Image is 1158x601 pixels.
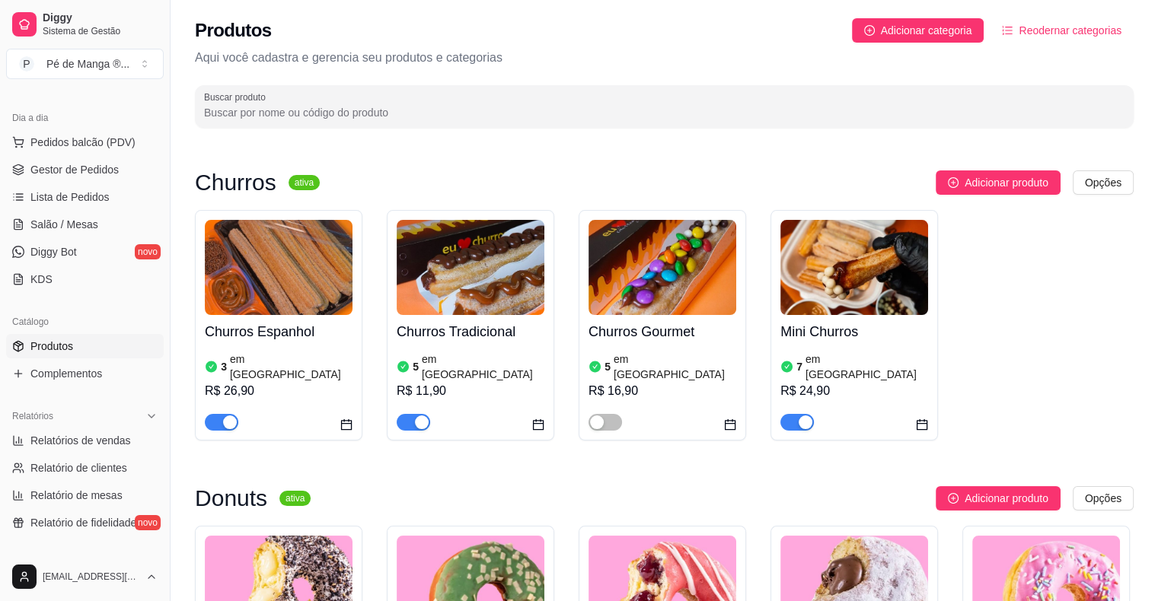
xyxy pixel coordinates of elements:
[6,157,164,182] a: Gestor de Pedidos
[605,359,611,374] article: 5
[43,25,158,37] span: Sistema de Gestão
[805,351,928,382] article: em [GEOGRAPHIC_DATA]
[6,483,164,507] a: Relatório de mesas
[43,11,158,25] span: Diggy
[916,418,928,431] span: calendar
[948,493,959,504] span: plus-circle
[30,162,119,177] span: Gestor de Pedidos
[204,105,1125,120] input: Buscar produto
[852,18,984,43] button: Adicionar categoria
[6,428,164,453] a: Relatórios de vendas
[30,189,110,205] span: Lista de Pedidos
[1073,486,1134,510] button: Opções
[6,334,164,358] a: Produtos
[397,321,544,342] h4: Churros Tradicional
[397,382,544,400] div: R$ 11,90
[6,361,164,386] a: Complementos
[6,510,164,535] a: Relatório de fidelidadenovo
[43,571,139,583] span: [EMAIL_ADDRESS][DOMAIN_NAME]
[19,56,34,72] span: P
[589,220,736,315] img: product-image
[30,272,53,287] span: KDS
[12,410,53,422] span: Relatórios
[6,185,164,209] a: Lista de Pedidos
[30,433,131,448] span: Relatórios de vendas
[6,267,164,291] a: KDS
[724,418,736,431] span: calendar
[46,56,129,72] div: Pé de Manga ® ...
[1085,174,1121,191] span: Opções
[6,240,164,264] a: Diggy Botnovo
[1085,490,1121,507] span: Opções
[965,174,1048,191] span: Adicionar produto
[397,220,544,315] img: product-image
[422,351,544,382] article: em [GEOGRAPHIC_DATA]
[780,321,928,342] h4: Mini Churros
[30,515,136,530] span: Relatório de fidelidade
[204,91,271,103] label: Buscar produto
[195,173,276,192] h3: Churros
[796,359,802,374] article: 7
[1019,22,1121,39] span: Reodernar categorias
[6,212,164,237] a: Salão / Mesas
[614,351,736,382] article: em [GEOGRAPHIC_DATA]
[30,244,77,259] span: Diggy Bot
[30,339,73,354] span: Produtos
[413,359,419,374] article: 5
[205,220,353,315] img: product-image
[936,486,1061,510] button: Adicionar produto
[780,220,928,315] img: product-image
[936,170,1061,195] button: Adicionar produto
[230,351,353,382] article: em [GEOGRAPHIC_DATA]
[6,310,164,334] div: Catálogo
[195,49,1134,67] p: Aqui você cadastra e gerencia seu produtos e categorias
[881,22,972,39] span: Adicionar categoria
[532,418,544,431] span: calendar
[205,321,353,342] h4: Churros Espanhol
[195,18,272,43] h2: Produtos
[195,489,267,507] h3: Donuts
[965,490,1048,507] span: Adicionar produto
[6,49,164,79] button: Select a team
[864,25,875,36] span: plus-circle
[30,217,98,232] span: Salão / Mesas
[589,382,736,400] div: R$ 16,90
[1073,170,1134,195] button: Opções
[30,460,127,475] span: Relatório de clientes
[279,491,311,506] sup: ativa
[30,366,102,381] span: Complementos
[205,382,353,400] div: R$ 26,90
[589,321,736,342] h4: Churros Gourmet
[6,558,164,595] button: [EMAIL_ADDRESS][DOMAIN_NAME]
[1002,25,1013,36] span: ordered-list
[780,382,928,400] div: R$ 24,90
[6,456,164,480] a: Relatório de clientes
[990,18,1134,43] button: Reodernar categorias
[6,130,164,154] button: Pedidos balcão (PDV)
[30,135,136,150] span: Pedidos balcão (PDV)
[6,6,164,43] a: DiggySistema de Gestão
[221,359,227,374] article: 3
[6,106,164,130] div: Dia a dia
[948,177,959,188] span: plus-circle
[289,175,320,190] sup: ativa
[340,418,353,431] span: calendar
[30,488,123,503] span: Relatório de mesas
